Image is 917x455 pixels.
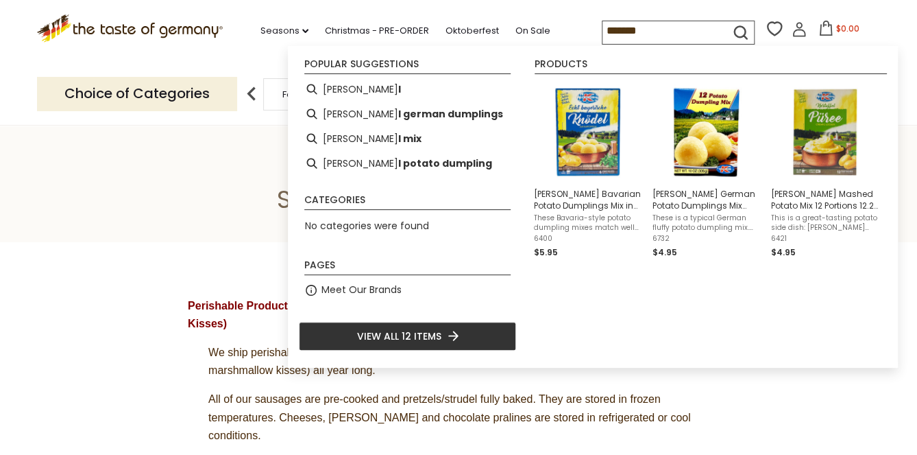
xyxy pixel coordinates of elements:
b: l potato dumpling [398,156,492,172]
span: We ship perishable products (sausages, cheeses, pretzels, frozen cakes, chocolate liqour pralines... [208,347,697,377]
li: dr knoll potato dumpling [299,151,516,176]
a: Oktoberfest [445,23,499,38]
a: Dr. Knoll Bavarian Potato Dumplings Mix in Box[PERSON_NAME] Bavarian Potato Dumplings Mix in Box,... [534,82,641,259]
span: View all 12 items [357,329,441,344]
li: dr knoll german dumplings [299,102,516,126]
span: [PERSON_NAME] German Potato Dumplings Mix "Half and Half" in Box, 12 pc. 10 oz. [652,188,760,211]
li: Dr. Knoll Mashed Potato Mix 12 Portions 12.2 oz. [766,77,884,265]
a: On Sale [515,23,550,38]
h1: Shipping Perishable Products [42,184,875,215]
span: $4.95 [652,246,677,258]
li: View all 12 items [299,322,516,351]
span: $0.00 [836,23,859,34]
li: Popular suggestions [304,59,511,74]
a: Dr. Knoll Mashed Potato Mix[PERSON_NAME] Mashed Potato Mix 12 Portions 12.2 oz.This is a great-ta... [771,82,879,259]
img: Dr. Knoll Bavarian Potato Dumplings Mix in Box [538,82,637,182]
button: $0.00 [809,21,868,41]
a: Seasons [260,23,308,38]
span: All of our sausages are pre-cooked and pretzels/strudel fully baked. They are stored in frozen te... [208,393,690,441]
img: previous arrow [238,80,265,108]
span: These Bavaria-style potato dumpling mixes match well with pork roast and gravy. Add water to mix,... [534,213,641,233]
p: Choice of Categories [37,77,237,110]
a: Meet Our Brands [321,282,402,298]
span: This is a great-tasting potato side dish: [PERSON_NAME] Bavarian mashed potatoes, conveniently pa... [771,213,879,233]
span: $4.95 [771,246,796,258]
div: Instant Search Results [288,46,898,367]
span: $5.95 [534,246,558,258]
b: l [398,82,401,97]
a: Food By Category [282,89,362,100]
span: 6732 [652,234,760,244]
li: Products [535,59,887,74]
li: Meet Our Brands [299,278,516,303]
li: dr knoll [299,77,516,102]
img: Dr. Knoll Mashed Potato Mix [775,82,875,182]
strong: Perishable Products (Sausages, Cheese, Pretzels, Cake, Chocolate Liqour Pralines, Marshmallow Kis... [188,300,695,330]
span: No categories were found [305,219,429,233]
li: Dr. Knoll German Potato Dumplings Mix "Half and Half" in Box, 12 pc. 10 oz. [647,77,766,265]
li: Categories [304,195,511,210]
li: Pages [304,260,511,275]
span: These is a typical German fluffy potato dumpling mix. Add water to mix, let stand for 10 minutes,... [652,213,760,233]
a: Christmas - PRE-ORDER [325,23,429,38]
span: 6421 [771,234,879,244]
span: [PERSON_NAME] Bavarian Potato Dumplings Mix in Box, 6 pc, 11 oz. [534,188,641,211]
li: Dr. Knoll Bavarian Potato Dumplings Mix in Box, 6 pc, 11 oz. [528,77,647,265]
b: l german dumplings [398,106,503,122]
b: l mix [398,131,421,147]
span: [PERSON_NAME] Mashed Potato Mix 12 Portions 12.2 oz. [771,188,879,211]
li: dr knoll mix [299,126,516,151]
span: 6400 [534,234,641,244]
a: [PERSON_NAME] German Potato Dumplings Mix "Half and Half" in Box, 12 pc. 10 oz.These is a typical... [652,82,760,259]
